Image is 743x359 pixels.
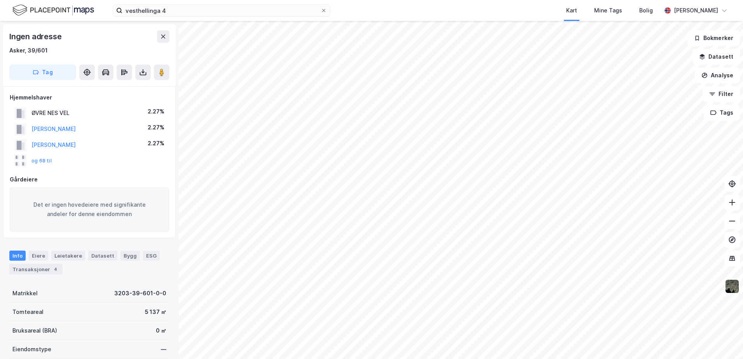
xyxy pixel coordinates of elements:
div: 0 ㎡ [156,326,166,335]
button: Tag [9,64,76,80]
div: Bruksareal (BRA) [12,326,57,335]
div: Info [9,251,26,261]
div: Bolig [639,6,653,15]
div: Kontrollprogram for chat [704,322,743,359]
div: Hjemmelshaver [10,93,169,102]
div: Mine Tags [594,6,622,15]
div: Det er ingen hovedeiere med signifikante andeler for denne eiendommen [10,187,169,232]
div: Kart [566,6,577,15]
div: Ingen adresse [9,30,63,43]
div: 5 137 ㎡ [145,307,166,317]
div: [PERSON_NAME] [674,6,718,15]
div: Asker, 39/601 [9,46,48,55]
img: 9k= [725,279,740,294]
img: logo.f888ab2527a4732fd821a326f86c7f29.svg [12,3,94,17]
div: Datasett [88,251,117,261]
div: Eiere [29,251,48,261]
input: Søk på adresse, matrikkel, gårdeiere, leietakere eller personer [122,5,321,16]
div: 4 [52,265,59,273]
div: ØVRE NES VEL [31,108,70,118]
div: — [161,345,166,354]
div: Tomteareal [12,307,44,317]
div: 2.27% [148,123,164,132]
div: 2.27% [148,139,164,148]
button: Tags [704,105,740,120]
div: Matrikkel [12,289,38,298]
div: 2.27% [148,107,164,116]
div: ESG [143,251,160,261]
div: Transaksjoner [9,264,63,275]
div: 3203-39-601-0-0 [114,289,166,298]
div: Leietakere [51,251,85,261]
div: Eiendomstype [12,345,51,354]
iframe: Chat Widget [704,322,743,359]
button: Filter [703,86,740,102]
button: Analyse [695,68,740,83]
button: Datasett [692,49,740,64]
button: Bokmerker [687,30,740,46]
div: Bygg [120,251,140,261]
div: Gårdeiere [10,175,169,184]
